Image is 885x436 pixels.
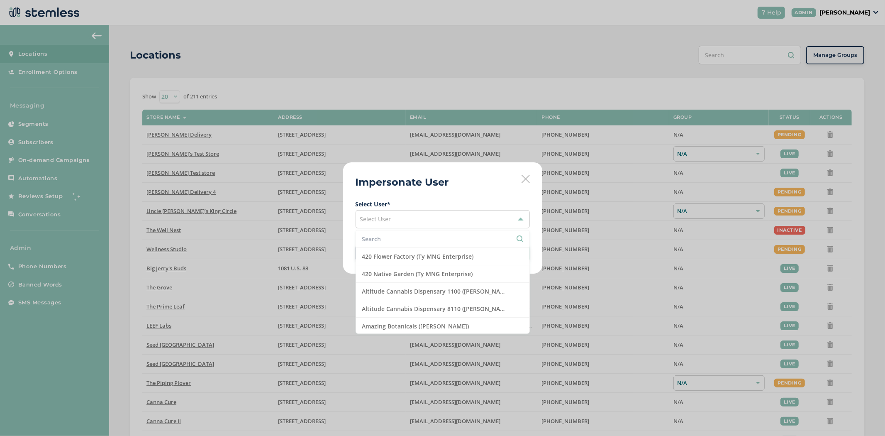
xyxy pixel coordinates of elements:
li: Amazing Botanicals ([PERSON_NAME]) [356,318,529,335]
li: 420 Flower Factory (Ty MNG Enterprise) [356,248,529,265]
label: Select User [356,200,530,208]
h2: Impersonate User [356,175,449,190]
li: Altitude Cannabis Dispensary 8110 ([PERSON_NAME]) [356,300,529,318]
li: Altitude Cannabis Dispensary 1100 ([PERSON_NAME]) [356,283,529,300]
span: Select User [360,215,391,223]
iframe: Chat Widget [844,396,885,436]
input: Search [362,235,523,243]
li: 420 Native Garden (Ty MNG Enterprise) [356,265,529,283]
